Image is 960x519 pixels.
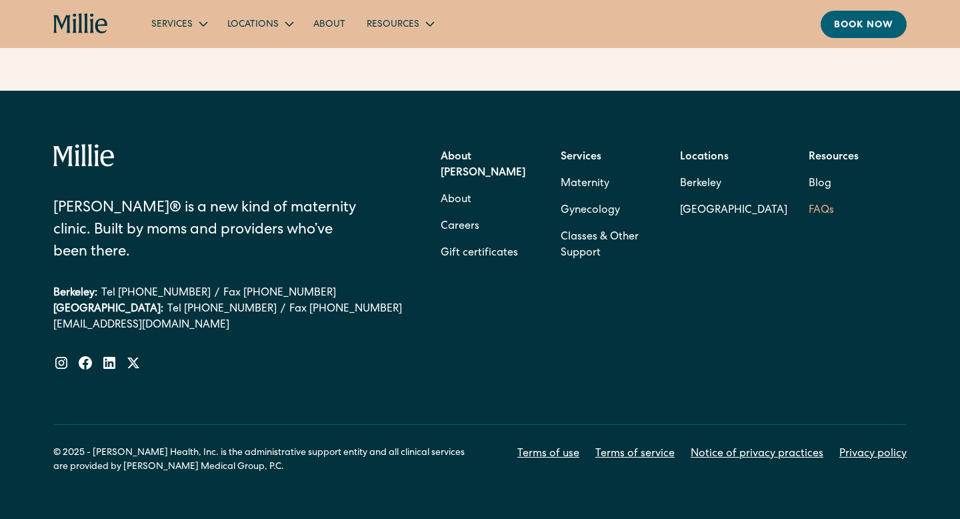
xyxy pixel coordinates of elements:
[839,446,907,462] a: Privacy policy
[53,286,97,302] div: Berkeley:
[821,11,907,38] a: Book now
[809,197,834,224] a: FAQs
[809,171,831,197] a: Blog
[217,13,303,35] div: Locations
[281,302,285,318] div: /
[441,240,518,267] a: Gift certificates
[53,13,109,35] a: home
[141,13,217,35] div: Services
[151,18,193,32] div: Services
[356,13,443,35] div: Resources
[53,318,403,334] a: [EMAIL_ADDRESS][DOMAIN_NAME]
[680,152,729,163] strong: Locations
[223,286,336,302] a: Fax [PHONE_NUMBER]
[441,213,479,240] a: Careers
[289,302,402,318] a: Fax [PHONE_NUMBER]
[167,302,277,318] a: Tel [PHONE_NUMBER]
[53,302,163,318] div: [GEOGRAPHIC_DATA]:
[53,446,480,474] div: © 2025 - [PERSON_NAME] Health, Inc. is the administrative support entity and all clinical service...
[227,18,279,32] div: Locations
[595,446,675,462] a: Terms of service
[834,19,893,33] div: Book now
[517,446,579,462] a: Terms of use
[441,187,471,213] a: About
[215,286,219,302] div: /
[561,152,601,163] strong: Services
[441,152,525,179] strong: About [PERSON_NAME]
[303,13,356,35] a: About
[680,171,787,197] a: Berkeley
[561,171,609,197] a: Maternity
[809,152,859,163] strong: Resources
[561,224,659,267] a: Classes & Other Support
[680,197,787,224] a: [GEOGRAPHIC_DATA]
[101,286,211,302] a: Tel [PHONE_NUMBER]
[561,197,620,224] a: Gynecology
[53,198,367,264] div: [PERSON_NAME]® is a new kind of maternity clinic. Built by moms and providers who’ve been there.
[691,446,823,462] a: Notice of privacy practices
[367,18,419,32] div: Resources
